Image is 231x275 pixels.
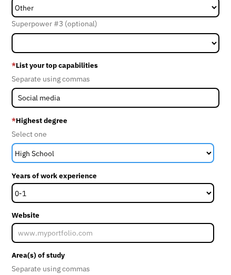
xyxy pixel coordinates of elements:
[12,17,219,30] div: Superpower #3 (optional)
[12,223,214,243] input: www.myportfolio.com
[12,248,219,262] label: Area(s) of study
[12,114,214,128] label: Highest degree
[12,73,219,85] div: Separate using commas
[12,88,219,108] input: Videography, photography, accounting
[12,262,219,275] div: Separate using commas
[12,208,214,222] label: Website
[12,128,214,140] div: Select one
[12,169,214,183] label: Years of work experience
[12,58,219,73] label: List your top capabilities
